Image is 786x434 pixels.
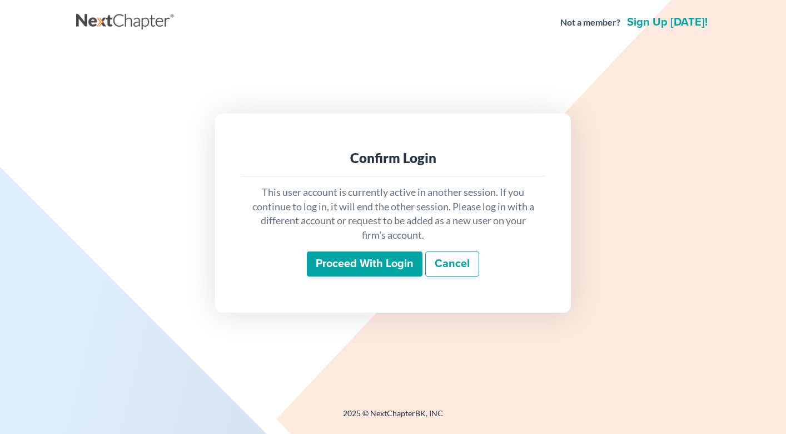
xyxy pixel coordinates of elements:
[425,251,479,277] a: Cancel
[307,251,422,277] input: Proceed with login
[251,185,535,243] p: This user account is currently active in another session. If you continue to log in, it will end ...
[76,408,710,428] div: 2025 © NextChapterBK, INC
[251,149,535,167] div: Confirm Login
[560,16,620,29] strong: Not a member?
[625,17,710,28] a: Sign up [DATE]!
